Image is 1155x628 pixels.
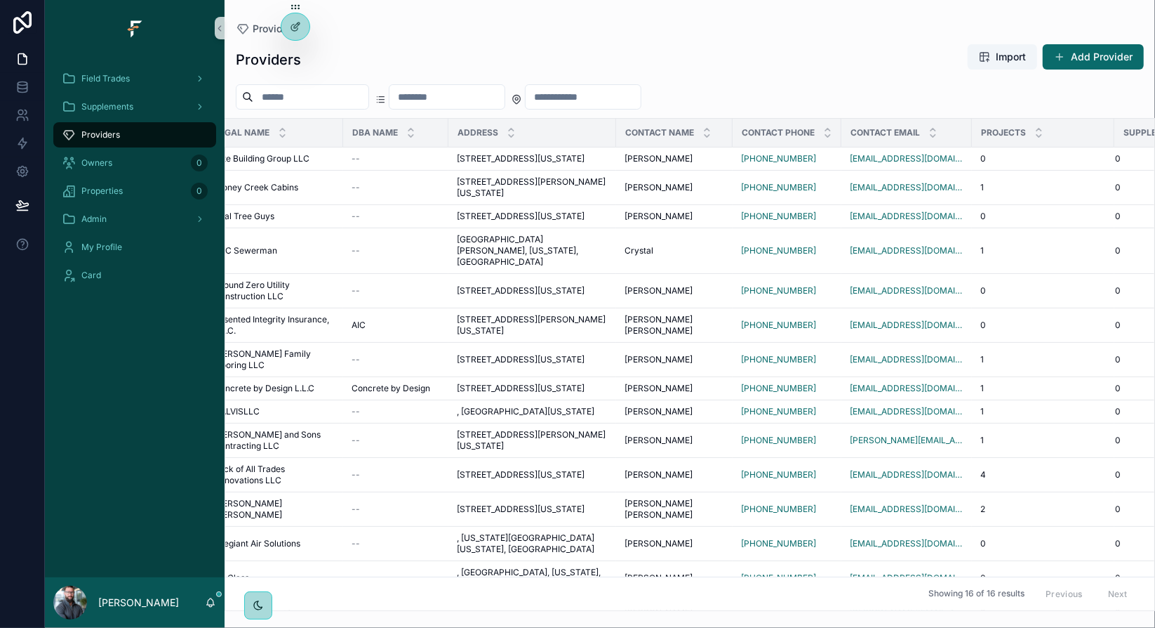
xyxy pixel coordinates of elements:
[214,153,309,164] span: Elite Building Group LLC
[850,245,963,256] a: [EMAIL_ADDRESS][DOMAIN_NAME]
[741,538,833,549] a: [PHONE_NUMBER]
[1115,211,1121,222] span: 0
[850,153,963,164] a: [EMAIL_ADDRESS][DOMAIN_NAME]
[457,383,608,394] a: [STREET_ADDRESS][US_STATE]
[980,285,986,296] span: 0
[1115,354,1121,365] span: 0
[850,211,963,222] a: [EMAIL_ADDRESS][DOMAIN_NAME]
[741,285,833,296] a: [PHONE_NUMBER]
[928,589,1024,600] span: Showing 16 of 16 results
[741,504,833,515] a: [PHONE_NUMBER]
[352,469,440,480] a: --
[980,245,1106,256] a: 1
[214,314,335,336] a: Assented Integrity Insurance, L.L.C.
[850,538,963,549] a: [EMAIL_ADDRESS][DOMAIN_NAME]
[214,429,335,452] a: [PERSON_NAME] and Sons Contracting LLC
[850,182,963,193] a: [EMAIL_ADDRESS][DOMAIN_NAME]
[850,320,963,331] a: [EMAIL_ADDRESS][DOMAIN_NAME]
[625,354,693,365] span: [PERSON_NAME]
[741,182,833,193] a: [PHONE_NUMBER]
[741,469,833,480] a: [PHONE_NUMBER]
[625,406,724,417] a: [PERSON_NAME]
[457,285,608,296] a: [STREET_ADDRESS][US_STATE]
[742,127,815,138] span: Contact Phone
[1115,285,1121,296] span: 0
[214,280,335,302] span: Ground Zero Utility Construction LLC
[850,383,963,394] a: [EMAIL_ADDRESS][DOMAIN_NAME]
[352,354,360,365] span: --
[625,435,693,446] span: [PERSON_NAME]
[625,211,693,222] span: [PERSON_NAME]
[457,234,608,268] a: [GEOGRAPHIC_DATA][PERSON_NAME], [US_STATE], [GEOGRAPHIC_DATA]
[980,469,1106,480] a: 4
[741,245,816,256] a: [PHONE_NUMBER]
[457,567,608,589] span: , [GEOGRAPHIC_DATA], [US_STATE], 65068, [GEOGRAPHIC_DATA]
[741,245,833,256] a: [PHONE_NUMBER]
[850,504,963,515] a: [EMAIL_ADDRESS][DOMAIN_NAME]
[625,538,693,549] span: [PERSON_NAME]
[741,406,816,417] a: [PHONE_NUMBER]
[625,245,653,256] span: Crystal
[352,504,440,515] a: --
[741,354,833,365] a: [PHONE_NUMBER]
[53,150,216,176] a: Owners0
[741,573,816,584] a: [PHONE_NUMBER]
[741,383,816,394] a: [PHONE_NUMBER]
[850,469,963,480] a: [EMAIL_ADDRESS][DOMAIN_NAME]
[457,406,594,417] span: , [GEOGRAPHIC_DATA][US_STATE]
[1115,383,1121,394] span: 0
[980,153,1106,164] a: 0
[850,354,963,365] a: [EMAIL_ADDRESS][DOMAIN_NAME]
[1115,182,1121,193] span: 0
[214,153,335,164] a: Elite Building Group LLC
[81,73,130,84] span: Field Trades
[214,348,335,371] a: [PERSON_NAME] Family Flooring LLC
[81,214,107,225] span: Admin
[850,406,963,417] a: [EMAIL_ADDRESS][DOMAIN_NAME]
[214,573,249,584] span: C5 Glass
[214,464,335,486] span: Jack of All Trades Renovations LLC
[980,153,986,164] span: 0
[215,127,269,138] span: Legal Name
[980,354,984,365] span: 1
[741,435,816,446] a: [PHONE_NUMBER]
[741,383,833,394] a: [PHONE_NUMBER]
[457,532,608,555] span: , [US_STATE][GEOGRAPHIC_DATA][US_STATE], [GEOGRAPHIC_DATA]
[81,270,101,281] span: Card
[352,435,440,446] a: --
[980,573,986,584] span: 0
[850,285,963,296] a: [EMAIL_ADDRESS][DOMAIN_NAME]
[741,320,833,331] a: [PHONE_NUMBER]
[625,182,724,193] a: [PERSON_NAME]
[1115,504,1121,515] span: 0
[457,314,608,336] a: [STREET_ADDRESS][PERSON_NAME][US_STATE]
[81,157,112,169] span: Owners
[457,469,608,480] a: [STREET_ADDRESS][US_STATE]
[457,153,585,164] span: [STREET_ADDRESS][US_STATE]
[352,406,440,417] a: --
[214,245,335,256] a: ABC Sewerman
[980,211,1106,222] a: 0
[850,127,920,138] span: Contact Email
[352,406,360,417] span: --
[352,538,360,549] span: --
[625,182,693,193] span: [PERSON_NAME]
[980,285,1106,296] a: 0
[625,127,694,138] span: Contact Name
[625,153,693,164] span: [PERSON_NAME]
[625,573,693,584] span: [PERSON_NAME]
[45,56,225,306] div: scrollable content
[1115,538,1121,549] span: 0
[980,182,1106,193] a: 1
[457,383,585,394] span: [STREET_ADDRESS][US_STATE]
[625,406,693,417] span: [PERSON_NAME]
[625,538,724,549] a: [PERSON_NAME]
[352,469,360,480] span: --
[236,50,301,70] h1: Providers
